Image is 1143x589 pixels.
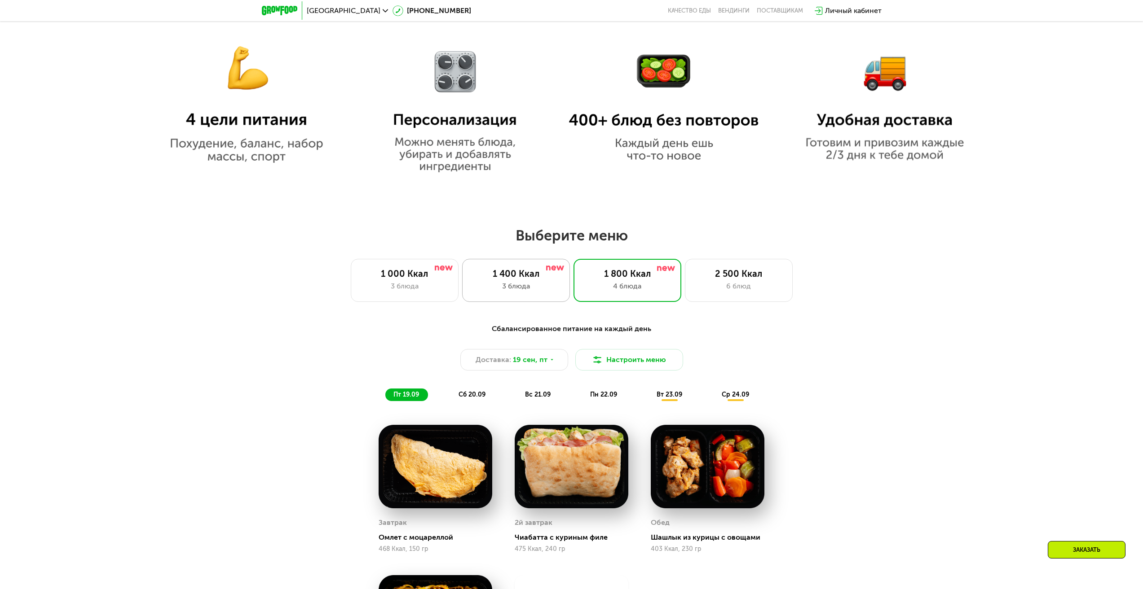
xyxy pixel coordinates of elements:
[651,533,772,542] div: Шашлык из курицы с овощами
[657,391,682,398] span: вт 23.09
[393,5,471,16] a: [PHONE_NUMBER]
[651,545,764,553] div: 403 Ккал, 230 гр
[393,391,419,398] span: пт 19.09
[825,5,882,16] div: Личный кабинет
[590,391,617,398] span: пн 22.09
[513,354,547,365] span: 19 сен, пт
[379,533,499,542] div: Омлет с моцареллой
[694,281,783,292] div: 6 блюд
[459,391,485,398] span: сб 20.09
[472,281,560,292] div: 3 блюда
[379,545,492,553] div: 468 Ккал, 150 гр
[694,268,783,279] div: 2 500 Ккал
[472,268,560,279] div: 1 400 Ккал
[307,7,380,14] span: [GEOGRAPHIC_DATA]
[379,516,407,529] div: Завтрак
[651,516,670,529] div: Обед
[583,281,672,292] div: 4 блюда
[757,7,803,14] div: поставщикам
[360,268,449,279] div: 1 000 Ккал
[722,391,749,398] span: ср 24.09
[718,7,750,14] a: Вендинги
[29,227,1114,244] h2: Выберите меню
[476,354,511,365] span: Доставка:
[515,516,552,529] div: 2й завтрак
[668,7,711,14] a: Качество еды
[360,281,449,292] div: 3 блюда
[515,533,635,542] div: Чиабатта с куриным филе
[515,545,628,553] div: 475 Ккал, 240 гр
[306,323,838,335] div: Сбалансированное питание на каждый день
[1048,541,1125,558] div: Заказать
[583,268,672,279] div: 1 800 Ккал
[575,349,683,371] button: Настроить меню
[525,391,551,398] span: вс 21.09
